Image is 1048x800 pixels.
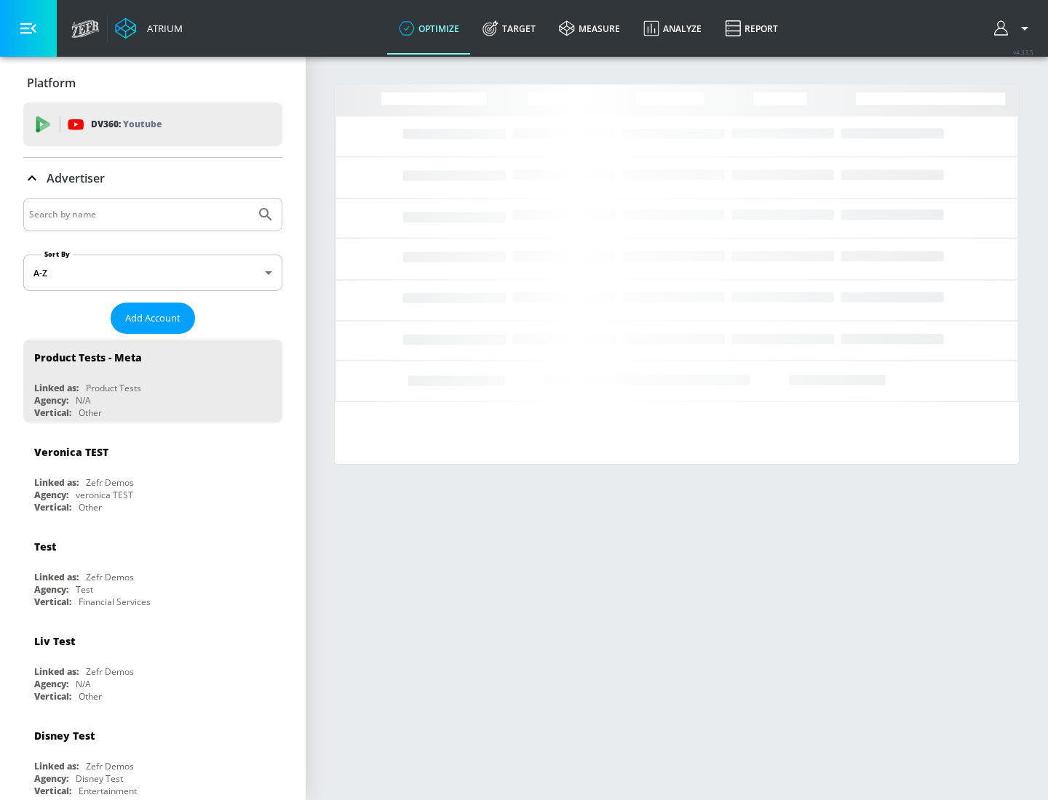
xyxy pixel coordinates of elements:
[632,2,713,55] a: Analyze
[387,2,471,55] a: optimize
[76,394,91,407] div: N/A
[86,382,141,394] div: Product Tests
[34,583,68,596] div: Agency:
[34,729,95,743] div: Disney Test
[23,63,282,103] div: Platform
[86,665,134,678] div: Zefr Demos
[34,571,79,583] div: Linked as:
[29,205,250,224] input: Search by name
[34,634,75,648] div: Liv Test
[1013,48,1033,56] span: v 4.33.5
[23,158,282,199] div: Advertiser
[547,2,632,55] a: measure
[23,623,282,706] div: Liv TestLinked as:Zefr DemosAgency:N/AVertical:Other
[23,340,282,423] div: Product Tests - MetaLinked as:Product TestsAgency:N/AVertical:Other
[79,596,151,608] div: Financial Services
[115,17,183,39] a: Atrium
[34,665,79,678] div: Linked as:
[41,249,73,259] label: Sort By
[141,22,183,35] div: Atrium
[123,116,162,132] p: Youtube
[34,407,71,419] div: Vertical:
[471,2,547,55] a: Target
[34,489,68,501] div: Agency:
[86,476,134,489] div: Zefr Demos
[34,501,71,513] div: Vertical:
[23,529,282,612] div: TestLinked as:Zefr DemosAgency:TestVertical:Financial Services
[23,255,282,291] div: A-Z
[76,772,123,785] div: Disney Test
[34,351,142,364] div: Product Tests - Meta
[23,434,282,517] div: Veronica TESTLinked as:Zefr DemosAgency:veronica TESTVertical:Other
[34,445,108,459] div: Veronica TEST
[23,103,282,146] div: DV360: Youtube
[34,772,68,785] div: Agency:
[713,2,790,55] a: Report
[27,75,76,91] p: Platform
[79,690,102,703] div: Other
[34,690,71,703] div: Vertical:
[34,678,68,690] div: Agency:
[34,596,71,608] div: Vertical:
[34,760,79,772] div: Linked as:
[76,489,133,501] div: veronica TEST
[79,407,102,419] div: Other
[34,476,79,489] div: Linked as:
[34,394,68,407] div: Agency:
[111,303,195,334] button: Add Account
[34,382,79,394] div: Linked as:
[125,310,180,327] span: Add Account
[47,170,105,186] p: Advertiser
[34,785,71,797] div: Vertical:
[76,678,91,690] div: N/A
[76,583,93,596] div: Test
[79,785,137,797] div: Entertainment
[86,571,134,583] div: Zefr Demos
[79,501,102,513] div: Other
[91,116,162,132] p: DV360:
[86,760,134,772] div: Zefr Demos
[34,540,56,553] div: Test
